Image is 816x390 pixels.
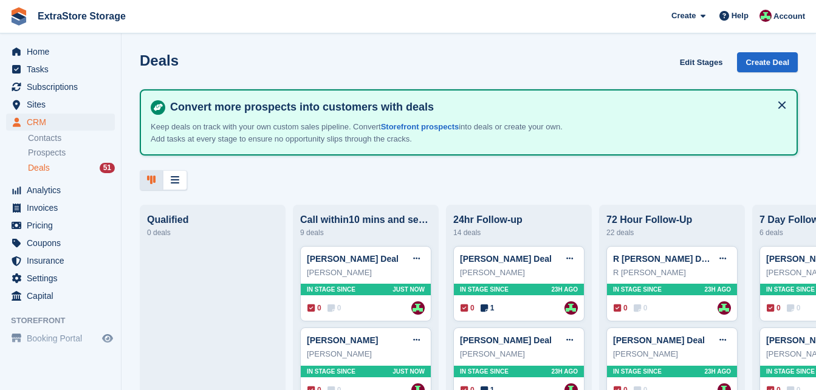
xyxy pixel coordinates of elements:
[327,303,341,313] span: 0
[453,225,585,240] div: 14 deals
[6,199,115,216] a: menu
[381,122,459,131] a: Storefront prospects
[28,162,50,174] span: Deals
[453,214,585,225] div: 24hr Follow-up
[6,78,115,95] a: menu
[27,61,100,78] span: Tasks
[27,252,100,269] span: Insurance
[27,43,100,60] span: Home
[613,348,731,360] div: [PERSON_NAME]
[6,330,115,347] a: menu
[307,303,321,313] span: 0
[606,214,738,225] div: 72 Hour Follow-Up
[27,199,100,216] span: Invoices
[704,367,731,376] span: 23H AGO
[10,7,28,26] img: stora-icon-8386f47178a22dfd0bd8f6a31ec36ba5ce8667c1dd55bd0f319d3a0aa187defe.svg
[28,147,66,159] span: Prospects
[613,254,713,264] a: R [PERSON_NAME] Deal
[307,254,399,264] a: [PERSON_NAME] Deal
[27,217,100,234] span: Pricing
[28,146,115,159] a: Prospects
[766,285,815,294] span: In stage since
[140,52,179,69] h1: Deals
[606,225,738,240] div: 22 deals
[766,367,815,376] span: In stage since
[732,10,749,22] span: Help
[11,315,121,327] span: Storefront
[6,287,115,304] a: menu
[6,182,115,199] a: menu
[151,121,576,145] p: Keep deals on track with your own custom sales pipeline. Convert into deals or create your own. A...
[773,10,805,22] span: Account
[165,100,787,114] h4: Convert more prospects into customers with deals
[307,367,355,376] span: In stage since
[307,348,425,360] div: [PERSON_NAME]
[100,331,115,346] a: Preview store
[613,267,731,279] div: R [PERSON_NAME]
[675,52,728,72] a: Edit Stages
[300,214,431,225] div: Call within10 mins and send an Intro email
[767,303,781,313] span: 0
[613,285,662,294] span: In stage since
[6,234,115,251] a: menu
[147,225,278,240] div: 0 deals
[481,303,495,313] span: 1
[460,285,509,294] span: In stage since
[6,61,115,78] a: menu
[27,78,100,95] span: Subscriptions
[551,367,578,376] span: 23H AGO
[460,254,552,264] a: [PERSON_NAME] Deal
[28,132,115,144] a: Contacts
[300,225,431,240] div: 9 deals
[737,52,798,72] a: Create Deal
[759,10,772,22] img: Chelsea Parker
[307,267,425,279] div: [PERSON_NAME]
[460,367,509,376] span: In stage since
[6,217,115,234] a: menu
[6,96,115,113] a: menu
[393,285,425,294] span: Just now
[307,285,355,294] span: In stage since
[613,367,662,376] span: In stage since
[411,301,425,315] img: Chelsea Parker
[564,301,578,315] img: Chelsea Parker
[6,43,115,60] a: menu
[704,285,731,294] span: 23H AGO
[100,163,115,173] div: 51
[551,285,578,294] span: 23H AGO
[147,214,278,225] div: Qualified
[460,267,578,279] div: [PERSON_NAME]
[27,330,100,347] span: Booking Portal
[27,270,100,287] span: Settings
[634,303,648,313] span: 0
[460,348,578,360] div: [PERSON_NAME]
[787,303,801,313] span: 0
[393,367,425,376] span: Just now
[613,335,705,345] a: [PERSON_NAME] Deal
[460,335,552,345] a: [PERSON_NAME] Deal
[307,335,378,345] a: [PERSON_NAME]
[33,6,131,26] a: ExtraStore Storage
[27,234,100,251] span: Coupons
[614,303,628,313] span: 0
[6,270,115,287] a: menu
[27,114,100,131] span: CRM
[28,162,115,174] a: Deals 51
[27,287,100,304] span: Capital
[718,301,731,315] img: Chelsea Parker
[27,182,100,199] span: Analytics
[461,303,475,313] span: 0
[6,114,115,131] a: menu
[671,10,696,22] span: Create
[27,96,100,113] span: Sites
[6,252,115,269] a: menu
